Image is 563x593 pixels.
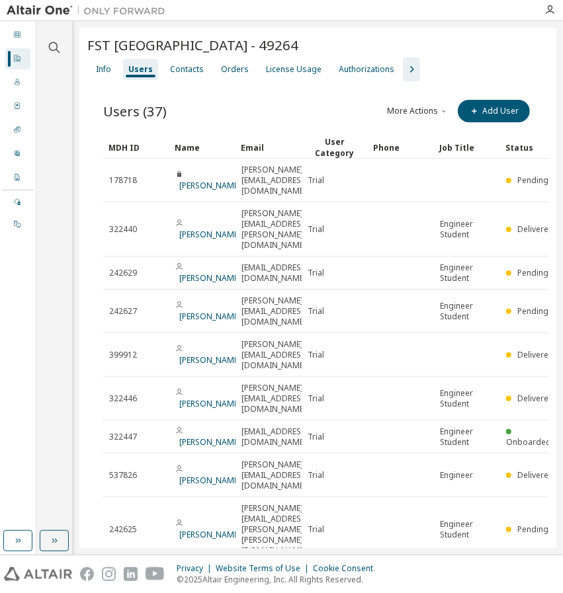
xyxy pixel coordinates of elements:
[179,229,241,240] a: [PERSON_NAME]
[179,311,241,322] a: [PERSON_NAME]
[241,339,308,371] span: [PERSON_NAME][EMAIL_ADDRESS][DOMAIN_NAME]
[308,224,324,235] span: Trial
[109,175,137,186] span: 178718
[177,563,216,574] div: Privacy
[80,567,94,581] img: facebook.svg
[179,398,241,409] a: [PERSON_NAME]
[179,180,241,191] a: [PERSON_NAME]
[440,470,473,481] span: Engineer
[109,470,137,481] span: 537826
[179,272,241,284] a: [PERSON_NAME]
[5,192,30,213] div: Managed
[4,567,72,581] img: altair_logo.svg
[439,137,495,158] div: Job Title
[266,64,322,75] div: License Usage
[241,208,308,251] span: [PERSON_NAME][EMAIL_ADDRESS][PERSON_NAME][DOMAIN_NAME]
[386,100,450,122] button: More Actions
[517,393,554,404] span: Delivered
[440,426,494,448] span: Engineer Student
[241,459,308,491] span: [PERSON_NAME][EMAIL_ADDRESS][DOMAIN_NAME]
[96,64,111,75] div: Info
[440,519,494,540] span: Engineer Student
[440,262,494,284] span: Engineer Student
[308,432,324,442] span: Trial
[307,136,363,159] div: User Category
[87,36,298,54] span: FST [GEOGRAPHIC_DATA] - 49264
[339,64,394,75] div: Authorizations
[175,137,230,158] div: Name
[517,305,548,317] span: Pending
[179,529,241,540] a: [PERSON_NAME]
[505,137,561,158] div: Status
[216,563,313,574] div: Website Terms of Use
[109,224,137,235] span: 322440
[179,475,241,486] a: [PERSON_NAME]
[517,223,554,235] span: Delivered
[517,267,548,278] span: Pending
[5,214,30,235] div: On Prem
[124,567,138,581] img: linkedin.svg
[308,524,324,535] span: Trial
[241,503,308,556] span: [PERSON_NAME][EMAIL_ADDRESS][PERSON_NAME][PERSON_NAME][DOMAIN_NAME]
[517,469,554,481] span: Delivered
[103,102,167,120] span: Users (37)
[146,567,165,581] img: youtube.svg
[373,137,429,158] div: Phone
[241,426,308,448] span: [EMAIL_ADDRESS][DOMAIN_NAME]
[170,64,204,75] div: Contacts
[109,268,137,278] span: 242629
[177,574,381,585] p: © 2025 Altair Engineering, Inc. All Rights Reserved.
[179,436,241,448] a: [PERSON_NAME]
[5,24,30,46] div: Dashboard
[109,350,137,360] span: 399912
[313,563,381,574] div: Cookie Consent
[221,64,249,75] div: Orders
[241,262,308,284] span: [EMAIL_ADDRESS][DOMAIN_NAME]
[241,165,308,196] span: [PERSON_NAME][EMAIL_ADDRESS][DOMAIN_NAME]
[517,349,554,360] span: Delivered
[5,167,30,188] div: Company Profile
[308,306,324,317] span: Trial
[5,120,30,141] div: SKUs
[128,64,153,75] div: Users
[308,268,324,278] span: Trial
[517,175,548,186] span: Pending
[109,524,137,535] span: 242625
[241,383,308,415] span: [PERSON_NAME][EMAIL_ADDRESS][DOMAIN_NAME]
[308,350,324,360] span: Trial
[440,388,494,409] span: Engineer Student
[109,432,137,442] span: 322447
[109,306,137,317] span: 242627
[102,567,116,581] img: instagram.svg
[506,436,551,448] span: Onboarded
[440,301,494,322] span: Engineer Student
[308,175,324,186] span: Trial
[517,524,548,535] span: Pending
[308,470,324,481] span: Trial
[241,137,296,158] div: Email
[7,4,172,17] img: Altair One
[5,96,30,117] div: Orders
[5,72,30,93] div: Users
[5,48,30,69] div: Companies
[241,296,308,327] span: [PERSON_NAME][EMAIL_ADDRESS][DOMAIN_NAME]
[108,137,164,158] div: MDH ID
[308,393,324,404] span: Trial
[458,100,530,122] button: Add User
[440,219,494,240] span: Engineer Student
[5,143,30,165] div: User Profile
[179,354,241,366] a: [PERSON_NAME]
[109,393,137,404] span: 322446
